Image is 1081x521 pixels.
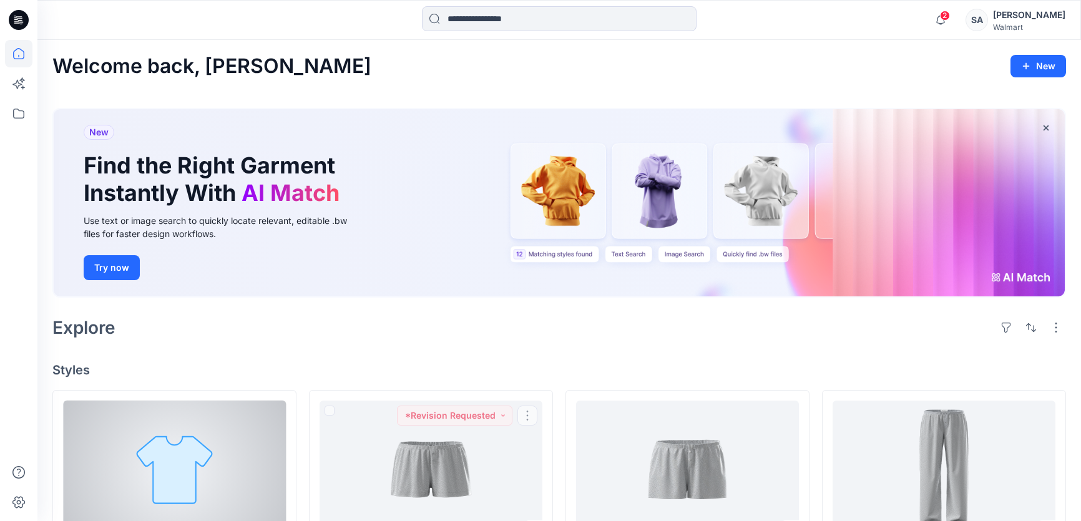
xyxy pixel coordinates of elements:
div: Walmart [993,22,1065,32]
h1: Find the Right Garment Instantly With [84,152,346,206]
h4: Styles [52,363,1066,377]
div: [PERSON_NAME] [993,7,1065,22]
span: AI Match [242,179,340,207]
h2: Welcome back, [PERSON_NAME] [52,55,371,78]
h2: Explore [52,318,115,338]
div: SA [966,9,988,31]
button: Try now [84,255,140,280]
span: 2 [940,11,950,21]
div: Use text or image search to quickly locate relevant, editable .bw files for faster design workflows. [84,214,364,240]
button: New [1010,55,1066,77]
span: New [89,125,109,140]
